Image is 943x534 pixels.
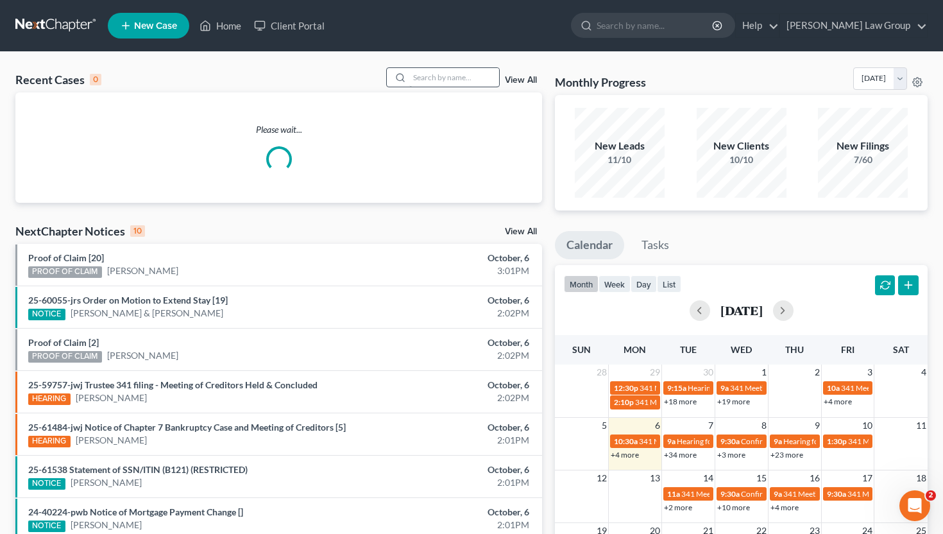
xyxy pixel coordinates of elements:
span: 1:30p [827,436,847,446]
span: 341 Meeting for [PERSON_NAME][US_STATE] [640,383,794,393]
a: Calendar [555,231,624,259]
h2: [DATE] [720,304,763,317]
span: 9:15a [667,383,686,393]
a: +2 more [664,503,692,512]
span: Mon [624,344,646,355]
div: 2:01PM [371,434,529,447]
span: 10a [827,383,840,393]
span: 9:30a [720,489,740,499]
a: [PERSON_NAME] [71,519,142,531]
a: 25-59757-jwj Trustee 341 filing - Meeting of Creditors Held & Concluded [28,379,318,390]
span: Hearing for [PERSON_NAME] [677,436,777,446]
span: 3 [866,365,874,380]
div: 10/10 [697,153,786,166]
a: +4 more [611,450,639,460]
a: View All [505,227,537,236]
span: Hearing for [PERSON_NAME] [688,383,788,393]
button: day [631,275,657,293]
span: New Case [134,21,177,31]
span: 10:30a [614,436,638,446]
a: [PERSON_NAME] & [PERSON_NAME] [71,307,223,320]
span: 15 [755,470,768,486]
span: Sat [893,344,909,355]
span: Fri [841,344,854,355]
span: 16 [808,470,821,486]
div: 2:02PM [371,392,529,404]
a: +23 more [770,450,803,460]
a: Proof of Claim [2] [28,337,99,348]
div: 11/10 [575,153,665,166]
span: Confirmation Hearing for [PERSON_NAME] [741,489,888,499]
a: +4 more [824,397,852,406]
h3: Monthly Progress [555,74,646,90]
a: View All [505,76,537,85]
div: October, 6 [371,294,529,307]
div: October, 6 [371,506,529,519]
a: +18 more [664,397,697,406]
a: Proof of Claim [20] [28,252,104,263]
span: 9a [667,436,675,446]
button: week [599,275,631,293]
span: 12:30p [614,383,638,393]
a: Client Portal [248,14,331,37]
a: [PERSON_NAME] [76,392,147,404]
span: 9a [720,383,729,393]
span: Thu [785,344,804,355]
span: 341 Meeting for [PERSON_NAME] [783,489,899,499]
span: 17 [861,470,874,486]
span: 341 Meeting for [PERSON_NAME] [635,397,751,407]
div: 7/60 [818,153,908,166]
div: 2:02PM [371,307,529,320]
div: 2:02PM [371,349,529,362]
div: HEARING [28,436,71,447]
a: 24-40224-pwb Notice of Mortgage Payment Change [] [28,506,243,517]
a: 25-61484-jwj Notice of Chapter 7 Bankruptcy Case and Meeting of Creditors [5] [28,422,346,433]
a: [PERSON_NAME] [107,349,178,362]
span: 9a [774,489,782,499]
div: 0 [90,74,101,85]
div: NOTICE [28,478,65,490]
span: 8 [760,418,768,433]
div: PROOF OF CLAIM [28,266,102,278]
span: 13 [649,470,661,486]
a: 25-60055-jrs Order on Motion to Extend Stay [19] [28,295,228,306]
span: Sun [572,344,591,355]
span: 1 [760,365,768,380]
span: 341 Meeting for [PERSON_NAME] [639,436,754,446]
a: +3 more [717,450,745,460]
a: Home [193,14,248,37]
div: HEARING [28,393,71,405]
a: [PERSON_NAME] Law Group [780,14,927,37]
a: +19 more [717,397,750,406]
span: 10 [861,418,874,433]
iframe: Intercom live chat [899,490,930,521]
span: 2 [926,490,936,501]
span: 5 [600,418,608,433]
div: New Filings [818,139,908,153]
span: 11a [667,489,680,499]
span: 30 [702,365,715,380]
span: 341 Meeting for [PERSON_NAME] [730,383,845,393]
span: 341 Meeting for [PERSON_NAME] [681,489,797,499]
a: +34 more [664,450,697,460]
a: 25-61538 Statement of SSN/ITIN (B121) (RESTRICTED) [28,464,248,475]
div: Recent Cases [15,72,101,87]
span: 14 [702,470,715,486]
span: 29 [649,365,661,380]
a: [PERSON_NAME] [76,434,147,447]
a: +10 more [717,503,750,512]
div: 2:01PM [371,519,529,531]
span: 9:30a [827,489,846,499]
a: +4 more [770,503,799,512]
span: 11 [915,418,928,433]
div: 3:01PM [371,264,529,277]
button: list [657,275,681,293]
a: Help [736,14,779,37]
div: October, 6 [371,336,529,349]
div: October, 6 [371,421,529,434]
div: NOTICE [28,309,65,320]
span: Wed [731,344,752,355]
div: NOTICE [28,521,65,532]
div: NextChapter Notices [15,223,145,239]
span: 4 [920,365,928,380]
